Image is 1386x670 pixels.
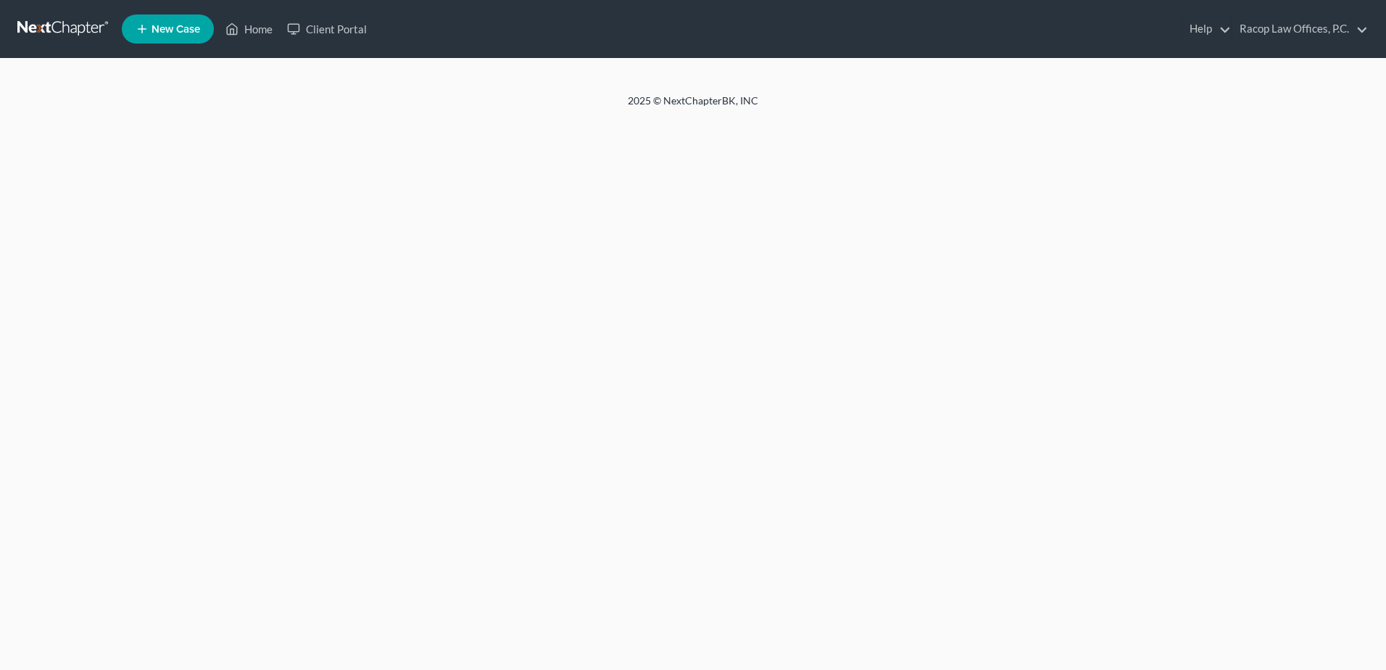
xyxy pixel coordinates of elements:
[280,94,1106,120] div: 2025 © NextChapterBK, INC
[122,15,214,44] new-legal-case-button: New Case
[218,16,280,42] a: Home
[280,16,374,42] a: Client Portal
[1182,16,1231,42] a: Help
[1232,16,1368,42] a: Racop Law Offices, P.C.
